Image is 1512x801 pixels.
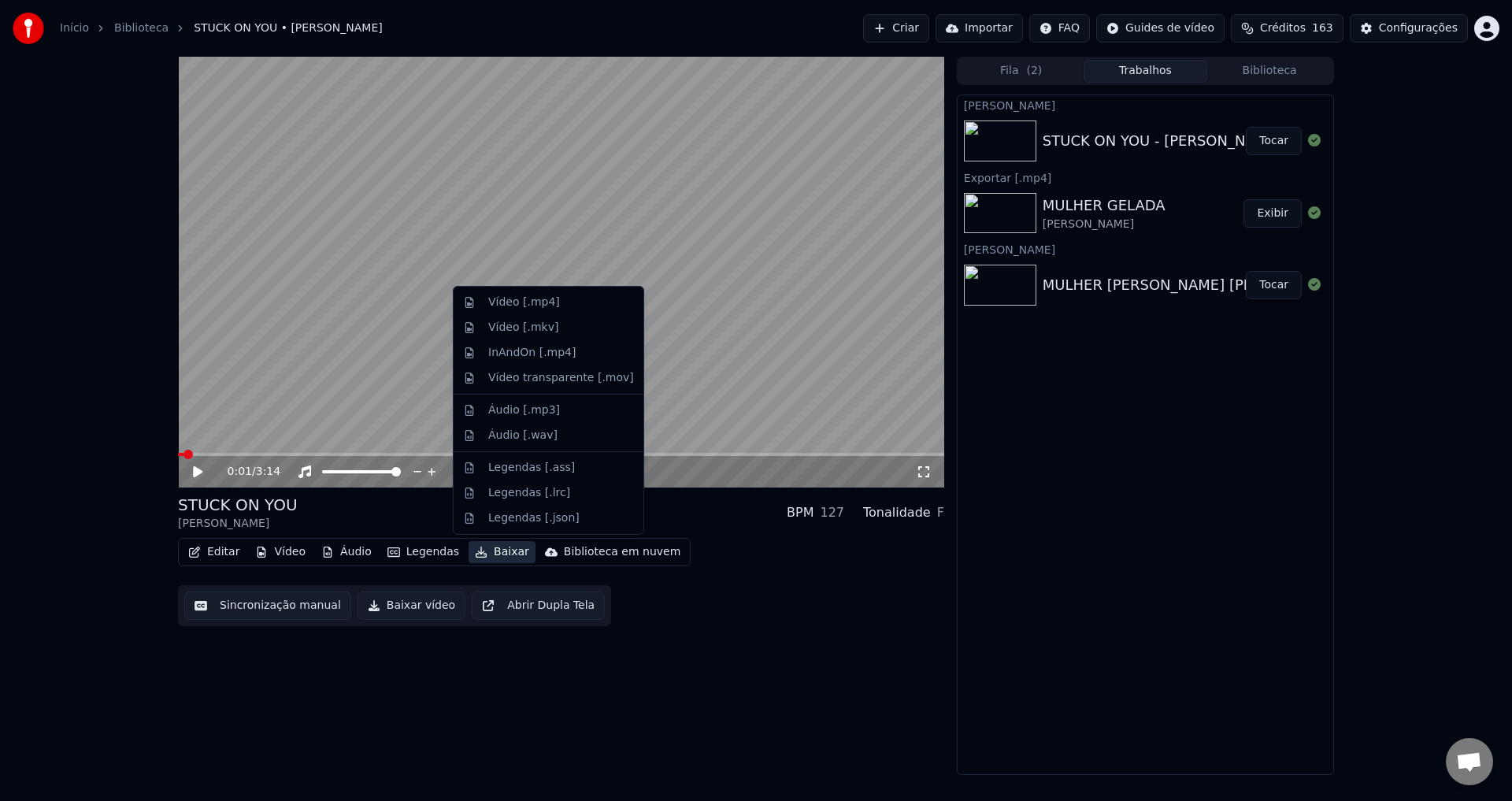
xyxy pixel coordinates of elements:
button: Configurações [1350,14,1468,43]
button: Fila [959,60,1084,83]
div: STUCK ON YOU - [PERSON_NAME] [1043,130,1282,152]
div: / [228,464,265,480]
div: Bate-papo aberto [1446,738,1493,785]
div: [PERSON_NAME] [1043,217,1165,232]
button: Exibir [1243,199,1302,228]
button: Baixar vídeo [358,591,465,620]
div: MULHER [PERSON_NAME] [PERSON_NAME] [1043,274,1347,296]
img: youka [13,13,44,44]
span: STUCK ON YOU • [PERSON_NAME] [194,20,383,36]
div: Vídeo [.mkv] [488,320,558,336]
div: Configurações [1379,20,1458,36]
nav: breadcrumb [60,20,383,36]
div: Legendas [.ass] [488,460,575,476]
button: Vídeo [249,541,312,563]
button: Tocar [1246,127,1302,155]
div: STUCK ON YOU [178,494,298,516]
div: Legendas [.json] [488,510,580,526]
button: Legendas [381,541,465,563]
span: ( 2 ) [1026,63,1042,79]
a: Início [60,20,89,36]
a: Biblioteca [114,20,169,36]
span: 3:14 [256,464,280,480]
div: Biblioteca em nuvem [564,544,681,560]
div: Vídeo transparente [.mov] [488,370,634,386]
button: Trabalhos [1084,60,1208,83]
span: Créditos [1260,20,1306,36]
div: InAndOn [.mp4] [488,345,576,361]
div: [PERSON_NAME] [178,516,298,532]
div: Legendas [.lrc] [488,485,570,501]
div: 127 [820,503,844,522]
span: 0:01 [228,464,252,480]
div: Tonalidade [863,503,931,522]
button: Tocar [1246,271,1302,299]
span: 163 [1312,20,1333,36]
button: Editar [182,541,246,563]
button: Importar [936,14,1023,43]
button: Criar [863,14,929,43]
button: Sincronização manual [184,591,351,620]
button: Abrir Dupla Tela [472,591,605,620]
button: Áudio [315,541,378,563]
div: Áudio [.wav] [488,428,558,443]
button: FAQ [1029,14,1090,43]
button: Baixar [469,541,535,563]
div: Áudio [.mp3] [488,402,560,418]
button: Guides de vídeo [1096,14,1225,43]
div: BPM [787,503,813,522]
div: Exportar [.mp4] [958,168,1333,187]
button: Créditos163 [1231,14,1343,43]
div: [PERSON_NAME] [958,239,1333,258]
div: Vídeo [.mp4] [488,295,560,310]
button: Biblioteca [1207,60,1332,83]
div: [PERSON_NAME] [958,95,1333,114]
div: F [937,503,944,522]
div: MULHER GELADA [1043,195,1165,217]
